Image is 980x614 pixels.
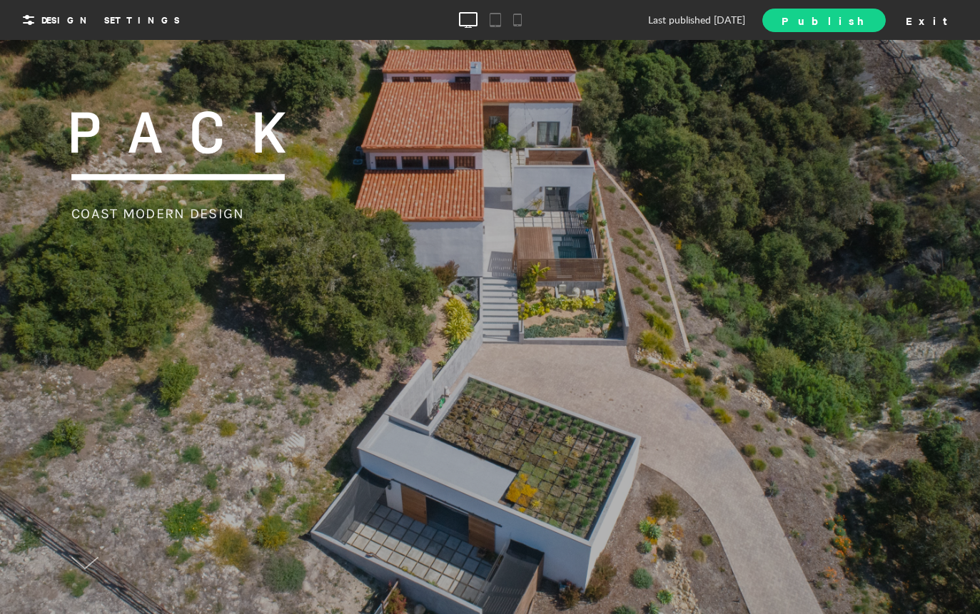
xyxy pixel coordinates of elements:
[71,71,286,140] img: PACK DESIGN
[41,14,180,26] span: Design Settings
[648,13,745,29] p: Last published [DATE]
[782,13,866,28] span: Publish
[71,162,286,185] p: COAST MODERN DESIGN
[900,9,963,31] div: Exit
